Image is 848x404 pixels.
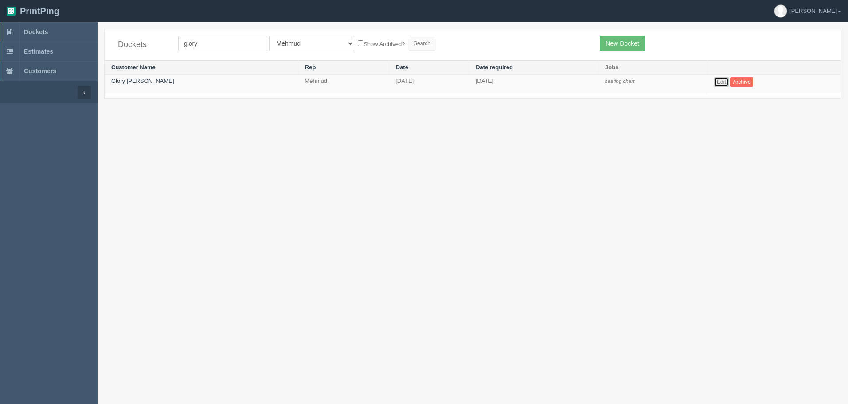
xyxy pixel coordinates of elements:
th: Jobs [598,60,707,75]
img: logo-3e63b451c926e2ac314895c53de4908e5d424f24456219fb08d385ab2e579770.png [7,7,16,16]
a: Date required [476,64,513,71]
span: Dockets [24,28,48,35]
a: Date [396,64,408,71]
a: New Docket [600,36,645,51]
a: Rep [305,64,316,71]
span: Estimates [24,48,53,55]
a: Glory [PERSON_NAME] [111,78,174,84]
td: [DATE] [389,75,469,93]
a: Customer Name [111,64,156,71]
td: Mehmud [298,75,389,93]
i: seating chart [605,78,635,84]
img: avatar_default-7531ab5dedf162e01f1e0bb0964e6a185e93c5c22dfe317fb01d7f8cd2b1632c.jpg [774,5,787,17]
td: [DATE] [469,75,598,93]
input: Search [409,37,435,50]
a: Archive [730,77,753,87]
a: Edit [714,77,729,87]
h4: Dockets [118,40,165,49]
span: Customers [24,67,56,75]
label: Show Archived? [358,39,405,49]
input: Customer Name [178,36,267,51]
input: Show Archived? [358,40,363,46]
